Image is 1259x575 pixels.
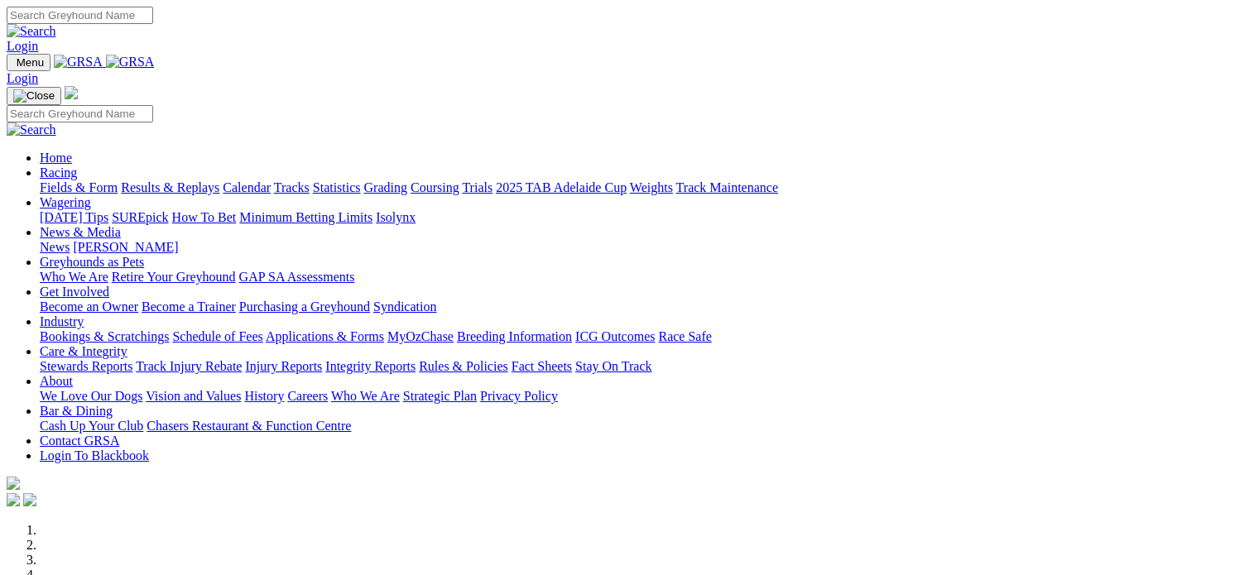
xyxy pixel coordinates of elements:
a: Weights [630,180,673,194]
a: Contact GRSA [40,434,119,448]
a: Tracks [274,180,310,194]
a: Become a Trainer [142,299,236,314]
a: Track Injury Rebate [136,359,242,373]
a: Cash Up Your Club [40,419,143,433]
input: Search [7,7,153,24]
button: Toggle navigation [7,87,61,105]
a: Greyhounds as Pets [40,255,144,269]
img: facebook.svg [7,493,20,506]
a: News & Media [40,225,121,239]
a: MyOzChase [387,329,454,343]
a: Rules & Policies [419,359,508,373]
a: Retire Your Greyhound [112,270,236,284]
img: Close [13,89,55,103]
div: Industry [40,329,1252,344]
a: Bookings & Scratchings [40,329,169,343]
a: Stewards Reports [40,359,132,373]
img: GRSA [54,55,103,69]
a: Who We Are [331,389,400,403]
a: GAP SA Assessments [239,270,355,284]
div: Get Involved [40,299,1252,314]
input: Search [7,105,153,122]
a: Purchasing a Greyhound [239,299,370,314]
img: Search [7,122,56,137]
img: GRSA [106,55,155,69]
a: [PERSON_NAME] [73,240,178,254]
a: We Love Our Dogs [40,389,142,403]
a: Trials [462,180,493,194]
a: Who We Are [40,270,108,284]
a: Applications & Forms [266,329,384,343]
a: Wagering [40,195,91,209]
a: Home [40,151,72,165]
a: How To Bet [172,210,237,224]
a: Login To Blackbook [40,448,149,462]
a: Integrity Reports [325,359,416,373]
img: logo-grsa-white.png [65,86,78,99]
a: Injury Reports [245,359,322,373]
a: Stay On Track [575,359,651,373]
a: Strategic Plan [403,389,477,403]
button: Toggle navigation [7,54,50,71]
a: History [244,389,284,403]
div: Wagering [40,210,1252,225]
div: News & Media [40,240,1252,255]
a: Results & Replays [121,180,219,194]
img: logo-grsa-white.png [7,477,20,490]
a: Privacy Policy [480,389,558,403]
a: Fields & Form [40,180,118,194]
a: Fact Sheets [512,359,572,373]
div: About [40,389,1252,404]
a: Race Safe [658,329,711,343]
a: Isolynx [376,210,416,224]
div: Bar & Dining [40,419,1252,434]
div: Greyhounds as Pets [40,270,1252,285]
a: Calendar [223,180,271,194]
a: ICG Outcomes [575,329,655,343]
a: Care & Integrity [40,344,127,358]
a: Track Maintenance [676,180,778,194]
a: 2025 TAB Adelaide Cup [496,180,627,194]
a: Get Involved [40,285,109,299]
a: Breeding Information [457,329,572,343]
img: Search [7,24,56,39]
a: SUREpick [112,210,168,224]
a: Vision and Values [146,389,241,403]
div: Racing [40,180,1252,195]
a: Schedule of Fees [172,329,262,343]
a: Industry [40,314,84,328]
a: Login [7,71,38,85]
a: Login [7,39,38,53]
a: Minimum Betting Limits [239,210,372,224]
div: Care & Integrity [40,359,1252,374]
a: Become an Owner [40,299,138,314]
a: Chasers Restaurant & Function Centre [147,419,351,433]
a: [DATE] Tips [40,210,108,224]
a: Careers [287,389,328,403]
a: Racing [40,165,77,180]
span: Menu [17,56,44,69]
a: Grading [364,180,407,194]
a: News [40,240,70,254]
a: Bar & Dining [40,404,113,418]
a: Statistics [313,180,361,194]
img: twitter.svg [23,493,36,506]
a: About [40,374,73,388]
a: Coursing [411,180,459,194]
a: Syndication [373,299,436,314]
